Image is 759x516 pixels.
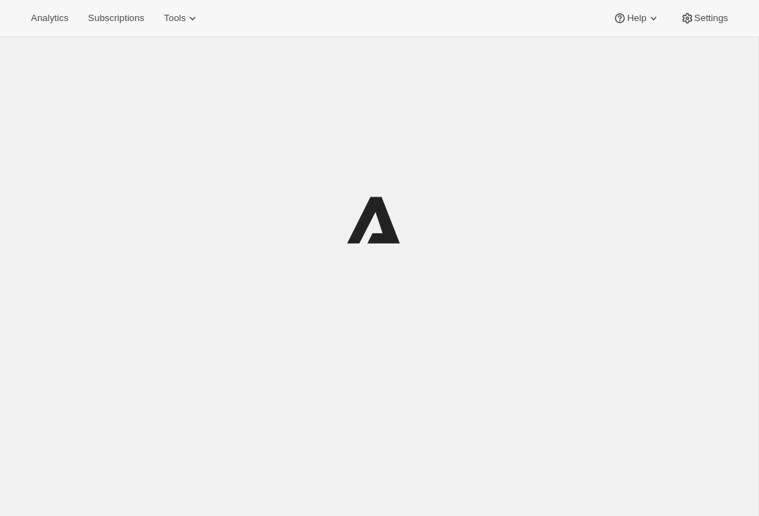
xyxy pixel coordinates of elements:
span: Subscriptions [88,13,144,24]
span: Settings [694,13,728,24]
button: Help [604,8,668,28]
span: Analytics [31,13,68,24]
button: Settings [672,8,737,28]
span: Tools [164,13,186,24]
button: Tools [155,8,208,28]
button: Analytics [22,8,77,28]
button: Subscriptions [79,8,153,28]
span: Help [627,13,646,24]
